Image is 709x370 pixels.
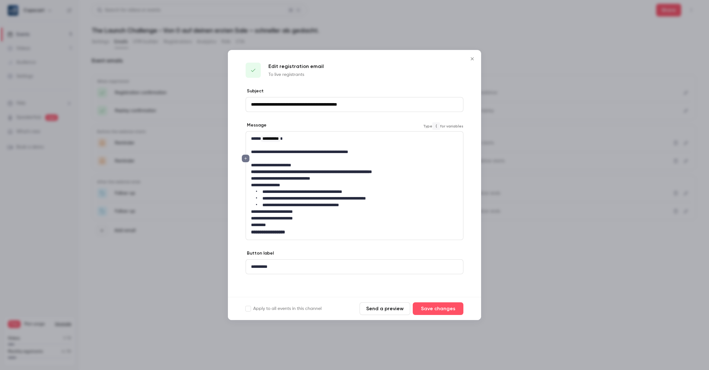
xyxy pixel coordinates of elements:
label: Apply to all events in this channel [246,305,322,312]
div: editor [246,260,463,274]
code: { [432,122,440,130]
button: Close [466,52,479,65]
label: Button label [246,250,274,256]
p: Edit registration email [268,63,324,70]
button: Save changes [413,302,463,315]
label: Message [246,122,267,128]
label: Subject [246,88,264,94]
p: To live registrants [268,71,324,78]
span: Type for variables [423,122,463,130]
div: editor [246,132,463,240]
div: editor [246,97,463,112]
button: Send a preview [360,302,410,315]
